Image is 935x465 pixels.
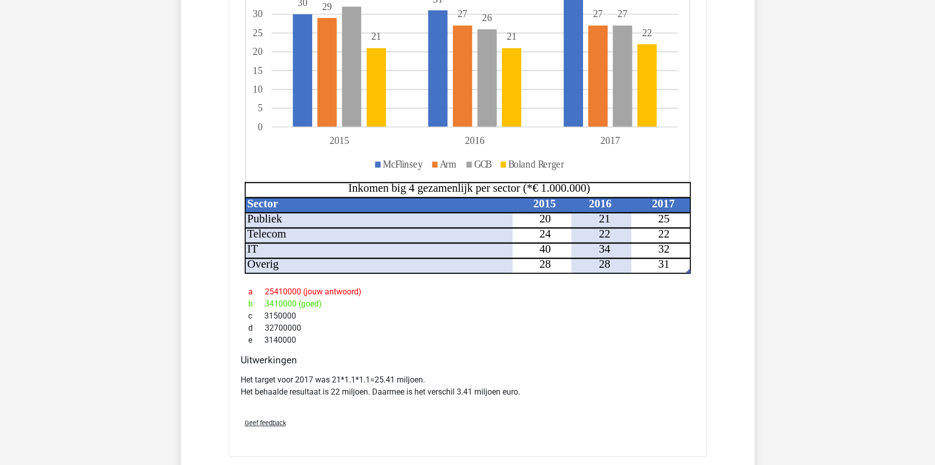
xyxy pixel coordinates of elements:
[589,197,611,210] tspan: 2016
[253,46,262,57] tspan: 20
[599,258,610,270] tspan: 28
[247,212,282,225] tspan: Publiek
[539,227,551,240] tspan: 24
[247,197,278,210] tspan: Sector
[253,8,262,20] tspan: 30
[652,197,674,210] tspan: 2017
[253,83,262,95] tspan: 10
[474,159,491,170] tspan: GCB
[322,1,331,12] tspan: 29
[371,31,516,42] tspan: 2121
[658,212,670,225] tspan: 25
[533,197,555,210] tspan: 2015
[248,298,265,310] span: b
[482,12,491,23] tspan: 26
[241,374,695,398] p: Het target voor 2017 was 21*1.1*1.1=25.41 miljoen. Het behaalde resultaat is 22 miljoen. Daarmee ...
[241,298,695,310] div: 3410000 (goed)
[383,159,423,171] tspan: McFlinsey
[599,227,610,240] tspan: 22
[247,243,258,255] tspan: IT
[508,159,564,171] tspan: Boland Rerger
[348,182,590,195] tspan: Inkomen big 4 gezamenlijk per sector (*€ 1.000.000)
[248,310,264,322] span: c
[457,8,602,20] tspan: 2727
[642,27,652,38] tspan: 22
[617,8,627,20] tspan: 27
[247,227,286,240] tspan: Telecom
[241,310,695,322] div: 3150000
[539,212,551,225] tspan: 20
[248,334,264,346] span: e
[658,243,670,255] tspan: 32
[440,159,456,170] tspan: Arm
[257,102,262,114] tspan: 5
[658,258,670,270] tspan: 31
[241,322,695,334] div: 32700000
[599,212,610,225] tspan: 21
[253,27,262,38] tspan: 25
[241,334,695,346] div: 3140000
[539,258,551,270] tspan: 28
[539,243,551,255] tspan: 40
[248,286,265,298] span: a
[329,135,620,146] tspan: 201520162017
[245,419,286,427] span: Geef feedback
[257,121,262,132] tspan: 0
[247,258,279,270] tspan: Overig
[253,64,262,76] tspan: 15
[248,322,265,334] span: d
[658,227,670,240] tspan: 22
[241,286,695,298] div: 25410000 (jouw antwoord)
[241,354,695,366] h4: Uitwerkingen
[599,243,610,255] tspan: 34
